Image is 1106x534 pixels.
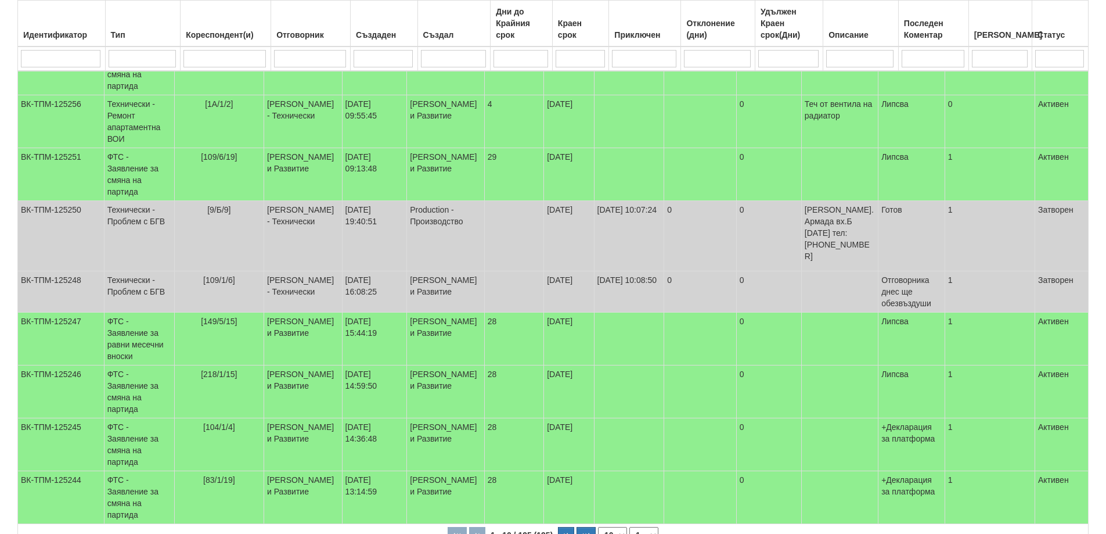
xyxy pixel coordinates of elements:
span: Липсва [881,99,909,109]
p: [PERSON_NAME].Армада вх.Б [DATE] тел:[PHONE_NUMBER] [805,204,875,262]
td: ВК-ТПМ-125244 [18,471,105,524]
div: Дни до Крайния срок [493,3,549,43]
td: [DATE] [544,365,594,418]
td: [PERSON_NAME] - Технически [264,271,343,313]
span: Липсва [881,152,909,162]
td: 0 [736,95,801,148]
td: 1 [945,418,1035,471]
td: 1 [945,313,1035,365]
div: Идентификатор [21,27,102,43]
td: ФТС - Заявление за смяна на партида [104,148,174,201]
td: ВК-ТПМ-125246 [18,365,105,418]
td: [DATE] [544,418,594,471]
td: [PERSON_NAME] и Развитие [264,148,343,201]
td: [DATE] [544,271,594,313]
td: [PERSON_NAME] и Развитие [407,148,485,201]
div: Статус [1035,27,1085,43]
td: [PERSON_NAME] и Развитие [407,271,485,313]
td: [PERSON_NAME] и Развитие [264,313,343,365]
td: 1 [945,471,1035,524]
span: +Декларация за платформа [881,422,935,443]
span: 29 [488,152,497,162]
td: ФТС - Заявление за смяна на партида [104,365,174,418]
span: [218/1/15] [201,370,237,379]
td: 1 [945,201,1035,271]
td: 1 [945,365,1035,418]
span: [104/1/4] [203,422,235,432]
td: 0 [945,95,1035,148]
span: [1А/1/2] [205,99,233,109]
td: ФТС - Заявление за равни месечни вноски [104,313,174,365]
th: Създаден: No sort applied, activate to apply an ascending sort [351,1,417,47]
td: 1 [945,148,1035,201]
td: [PERSON_NAME] - Технически [264,95,343,148]
div: Създаден [354,27,414,43]
th: Статус: No sort applied, activate to apply an ascending sort [1032,1,1089,47]
span: [109/1/6] [203,275,235,285]
div: Кореспондент(и) [183,27,268,43]
td: ВК-ТПМ-125247 [18,313,105,365]
td: [PERSON_NAME] и Развитие [264,471,343,524]
td: [PERSON_NAME] и Развитие [407,418,485,471]
td: 0 [736,271,801,313]
td: [DATE] 09:13:48 [342,148,407,201]
td: Затворен [1035,201,1088,271]
span: Отговорника днес ще обезвъздуши [881,275,931,308]
span: 28 [488,475,497,485]
td: ФТС - Заявление за смяна на партида [104,471,174,524]
td: 0 [664,201,736,271]
th: Удължен Краен срок(Дни): No sort applied, activate to apply an ascending sort [755,1,823,47]
td: [DATE] 19:40:51 [342,201,407,271]
td: [PERSON_NAME] - Технически [264,201,343,271]
td: Технически - Ремонт апартаментна ВОИ [104,95,174,148]
td: [PERSON_NAME] и Развитие [407,95,485,148]
td: ВК-ТПМ-125256 [18,95,105,148]
td: Технически - Проблем с БГВ [104,201,174,271]
td: 0 [736,365,801,418]
td: 0 [736,313,801,365]
span: +Декларация за платформа [881,475,935,496]
th: Тип: No sort applied, activate to apply an ascending sort [105,1,181,47]
td: 0 [736,148,801,201]
th: Създал: No sort applied, activate to apply an ascending sort [417,1,491,47]
td: [PERSON_NAME] и Развитие [407,365,485,418]
div: Описание [826,27,895,43]
td: Активен [1035,95,1088,148]
td: 0 [736,201,801,271]
td: [DATE] 14:59:50 [342,365,407,418]
span: [83/1/19] [203,475,235,485]
td: [DATE] 13:14:59 [342,471,407,524]
td: Технически - Проблем с БГВ [104,271,174,313]
td: ВК-ТПМ-125245 [18,418,105,471]
td: Активен [1035,365,1088,418]
span: Липсва [881,370,909,379]
td: 0 [664,271,736,313]
td: 0 [736,471,801,524]
span: 28 [488,422,497,432]
div: [PERSON_NAME] [972,27,1029,43]
span: Липсва [881,317,909,326]
td: ВК-ТПМ-125250 [18,201,105,271]
td: ВК-ТПМ-125248 [18,271,105,313]
div: Приключен [612,27,678,43]
td: [DATE] [544,95,594,148]
td: ФТС - Заявление за смяна на партида [104,418,174,471]
th: Дни до Крайния срок: No sort applied, activate to apply an ascending sort [491,1,553,47]
span: [109/6/19] [201,152,237,162]
td: 1 [945,271,1035,313]
td: ВК-ТПМ-125251 [18,148,105,201]
p: Теч от вентила на радиатор [805,98,875,121]
td: Активен [1035,148,1088,201]
th: Брой Файлове: No sort applied, activate to apply an ascending sort [968,1,1032,47]
td: [PERSON_NAME] и Развитие [264,418,343,471]
div: Отклонение (дни) [684,15,752,43]
div: Последен Коментар [902,15,966,43]
th: Кореспондент(и): No sort applied, activate to apply an ascending sort [181,1,271,47]
span: Готов [881,205,902,214]
td: [DATE] [544,148,594,201]
th: Идентификатор: No sort applied, activate to apply an ascending sort [18,1,106,47]
span: 28 [488,370,497,379]
td: [PERSON_NAME] и Развитие [407,471,485,524]
td: [DATE] 10:08:50 [594,271,664,313]
div: Краен срок [556,15,606,43]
